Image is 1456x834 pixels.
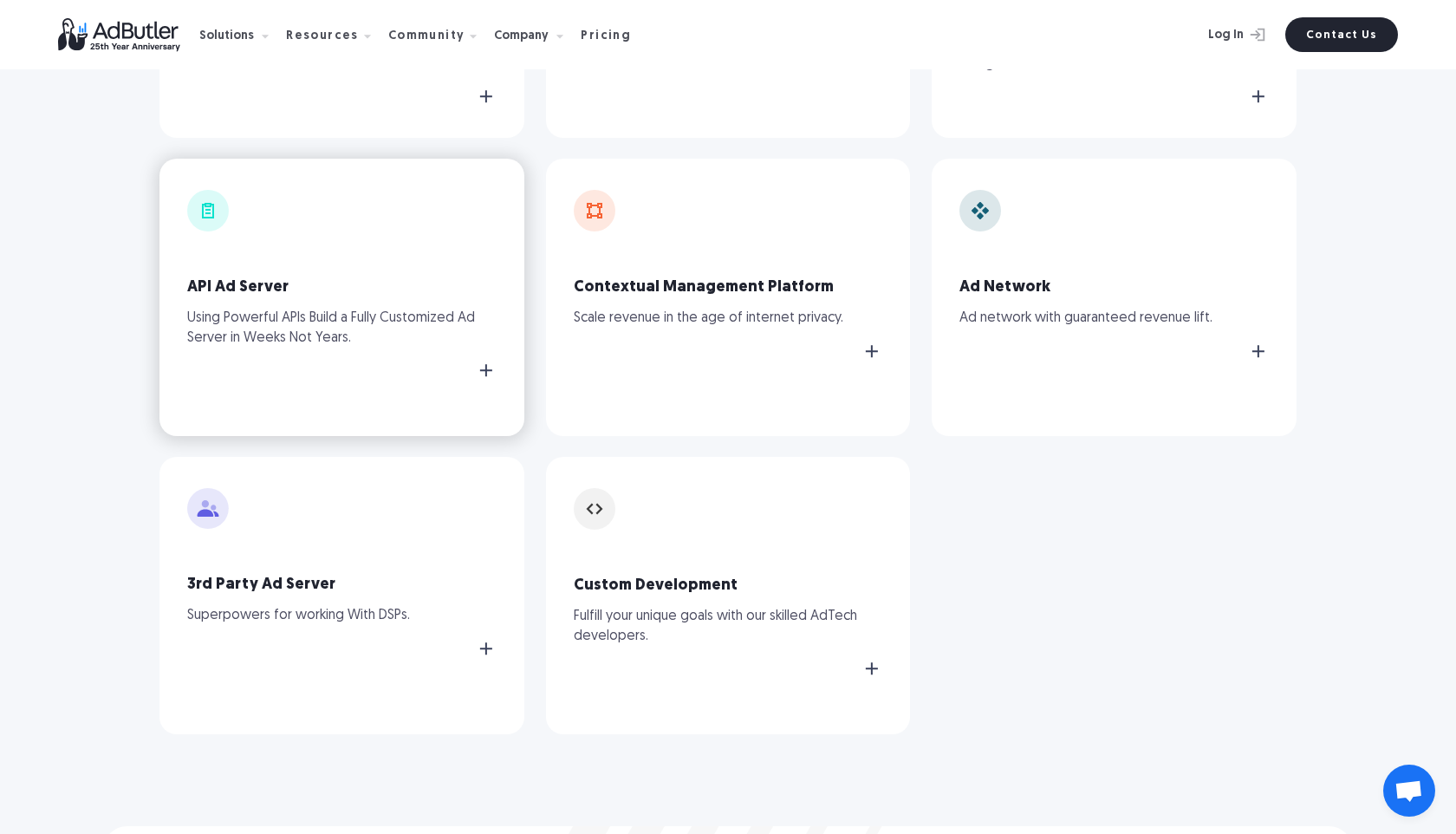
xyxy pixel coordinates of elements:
[546,457,911,734] a: Custom Development Fulfill your unique goals with our skilled AdTech developers.
[574,575,883,596] h3: Custom Development
[959,277,1269,298] h3: Ad Network
[199,8,283,62] div: Solutions
[1285,17,1398,52] a: Contact Us
[581,27,645,42] a: Pricing
[286,30,359,42] div: Resources
[159,457,524,734] a: 3rd Party Ad Server Superpowers for working With DSPs.
[581,30,631,42] div: Pricing
[187,606,497,625] p: Superpowers for working With DSPs.
[959,309,1269,328] p: Ad network with guaranteed revenue lift.
[187,574,497,596] h3: 3rd Party Ad Server
[187,309,497,348] p: Using Powerful APIs Build a Fully Customized Ad Server in Weeks Not Years.
[388,8,491,62] div: Community
[388,30,465,42] div: Community
[187,277,497,298] h3: API Ad Server
[574,309,883,328] p: Scale revenue in the age of internet privacy.
[494,30,549,42] div: Company
[286,8,385,62] div: Resources
[574,607,883,646] p: Fulfill your unique goals with our skilled AdTech developers.
[1383,765,1435,817] a: Open chat
[1162,17,1275,52] a: Log In
[546,159,911,436] a: Contextual Management Platform Scale revenue in the age of internet privacy.
[199,30,254,42] div: Solutions
[494,8,577,62] div: Company
[932,159,1297,436] a: Ad Network Ad network with guaranteed revenue lift.
[159,159,524,436] a: API Ad Server Using Powerful APIs Build a Fully Customized Ad Server in Weeks Not Years.
[574,277,883,298] h3: Contextual Management Platform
